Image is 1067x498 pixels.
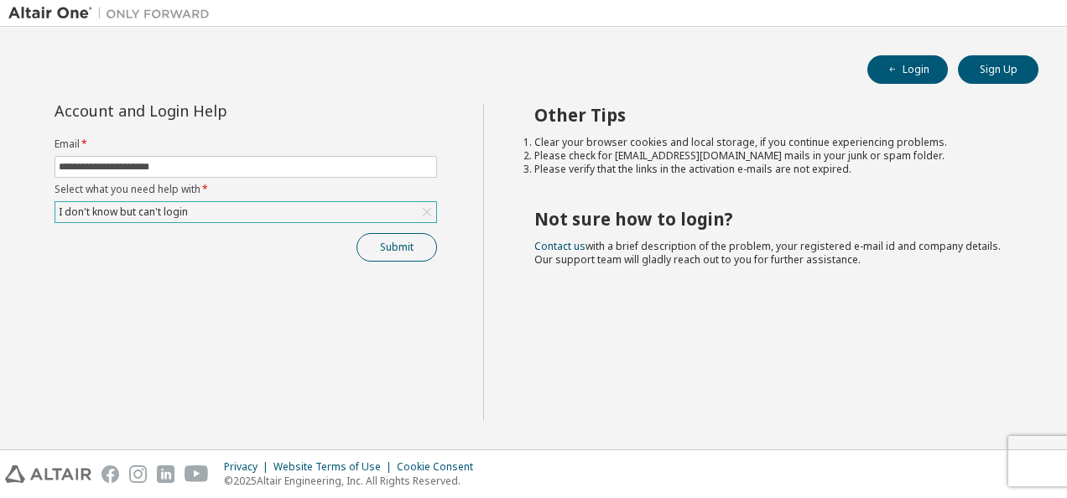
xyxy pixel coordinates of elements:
div: I don't know but can't login [55,202,436,222]
img: facebook.svg [101,465,119,483]
img: youtube.svg [185,465,209,483]
label: Email [55,137,437,151]
div: Account and Login Help [55,104,361,117]
h2: Not sure how to login? [534,208,1009,230]
div: Cookie Consent [397,460,483,474]
li: Please verify that the links in the activation e-mails are not expired. [534,163,1009,176]
img: instagram.svg [129,465,147,483]
img: altair_logo.svg [5,465,91,483]
div: Website Terms of Use [273,460,397,474]
h2: Other Tips [534,104,1009,126]
div: Privacy [224,460,273,474]
img: linkedin.svg [157,465,174,483]
img: Altair One [8,5,218,22]
span: with a brief description of the problem, your registered e-mail id and company details. Our suppo... [534,239,1001,267]
li: Please check for [EMAIL_ADDRESS][DOMAIN_NAME] mails in your junk or spam folder. [534,149,1009,163]
button: Submit [357,233,437,262]
button: Sign Up [958,55,1038,84]
li: Clear your browser cookies and local storage, if you continue experiencing problems. [534,136,1009,149]
div: I don't know but can't login [56,203,190,221]
p: © 2025 Altair Engineering, Inc. All Rights Reserved. [224,474,483,488]
a: Contact us [534,239,586,253]
label: Select what you need help with [55,183,437,196]
button: Login [867,55,948,84]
